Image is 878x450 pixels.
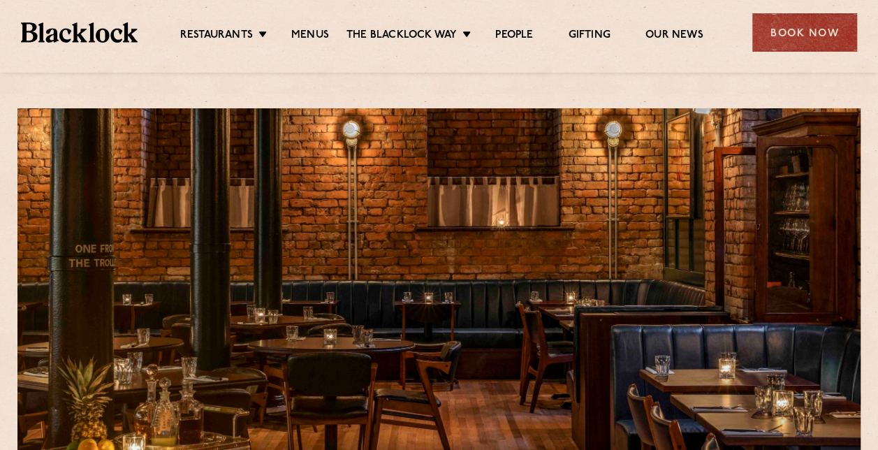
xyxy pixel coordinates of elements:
a: People [495,29,533,44]
a: Menus [291,29,329,44]
a: Our News [645,29,703,44]
a: Restaurants [180,29,253,44]
div: Book Now [752,13,857,52]
img: BL_Textured_Logo-footer-cropped.svg [21,22,138,42]
a: The Blacklock Way [346,29,457,44]
a: Gifting [568,29,610,44]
